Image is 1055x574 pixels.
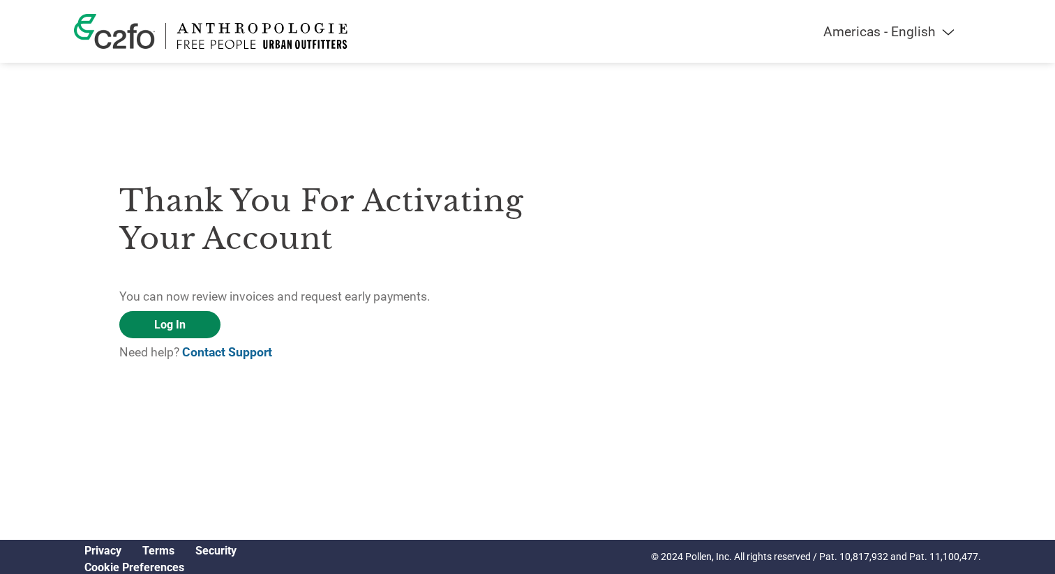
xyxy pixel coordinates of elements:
[119,311,220,338] a: Log In
[119,287,527,305] p: You can now review invoices and request early payments.
[142,544,174,557] a: Terms
[74,14,155,49] img: c2fo logo
[182,345,272,359] a: Contact Support
[84,544,121,557] a: Privacy
[119,343,527,361] p: Need help?
[195,544,237,557] a: Security
[119,182,527,257] h3: Thank you for activating your account
[177,23,347,49] img: Urban Outfitters
[651,550,981,564] p: © 2024 Pollen, Inc. All rights reserved / Pat. 10,817,932 and Pat. 11,100,477.
[84,561,184,574] a: Cookie Preferences, opens a dedicated popup modal window
[74,561,247,574] div: Open Cookie Preferences Modal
